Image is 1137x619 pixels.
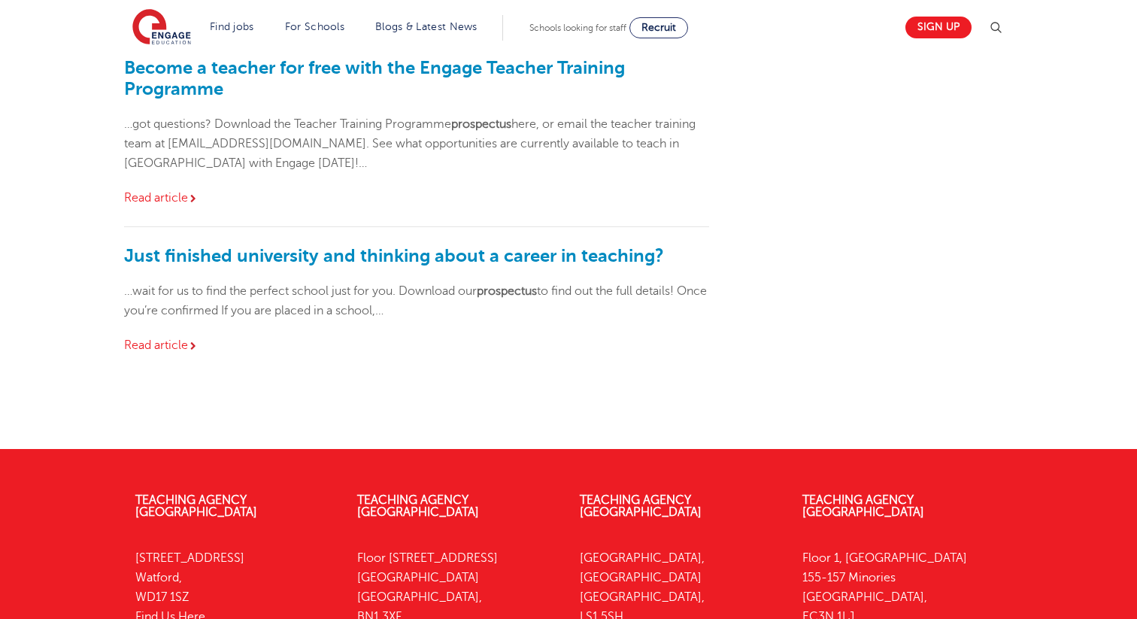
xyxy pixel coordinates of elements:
span: …got questions? Download the Teacher Training Programme here, or email the teacher training team ... [124,117,696,171]
a: Sign up [905,17,972,38]
span: Recruit [641,22,676,33]
a: Recruit [629,17,688,38]
span: Schools looking for staff [529,23,626,33]
a: Find jobs [210,21,254,32]
a: Just finished university and thinking about a career in teaching? [124,245,664,266]
a: For Schools [285,21,344,32]
span: …wait for us to find the perfect school just for you. Download our to find out the full details! ... [124,284,707,317]
a: Read article [124,338,199,352]
a: Read article [124,191,199,205]
img: Engage Education [132,9,191,47]
a: Teaching Agency [GEOGRAPHIC_DATA] [135,493,257,519]
a: Teaching Agency [GEOGRAPHIC_DATA] [802,493,924,519]
a: Blogs & Latest News [375,21,478,32]
strong: prospectus [477,284,537,298]
strong: prospectus [451,117,511,131]
a: Teaching Agency [GEOGRAPHIC_DATA] [357,493,479,519]
a: Teaching Agency [GEOGRAPHIC_DATA] [580,493,702,519]
a: Become a teacher for free with the Engage Teacher Training Programme [124,57,625,99]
